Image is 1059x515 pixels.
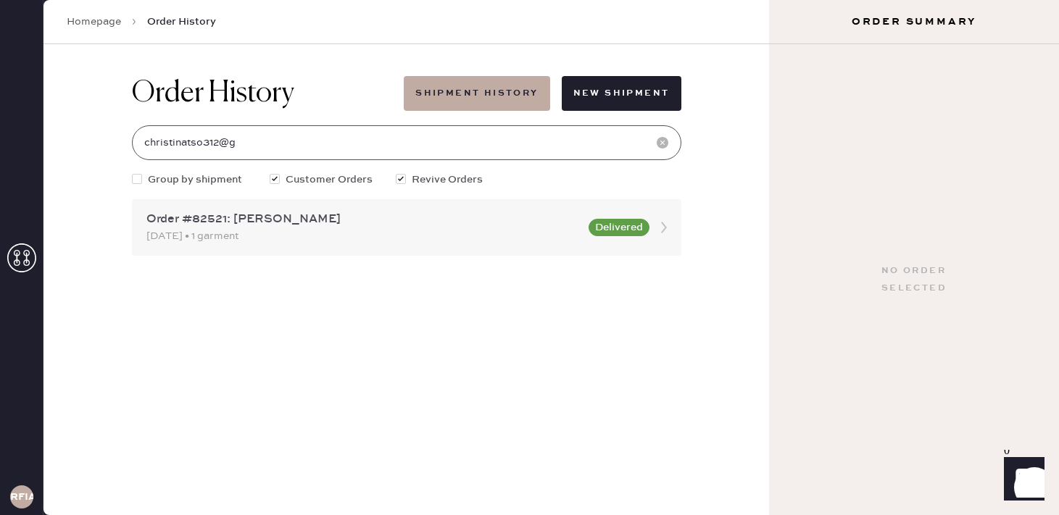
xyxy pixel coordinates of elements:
span: Customer Orders [286,172,373,188]
a: Homepage [67,14,121,29]
iframe: Front Chat [990,450,1052,512]
div: [DATE] • 1 garment [146,228,580,244]
span: Order History [147,14,216,29]
button: Delivered [589,219,649,236]
span: Revive Orders [412,172,483,188]
button: New Shipment [562,76,681,111]
input: Search by order number, customer name, email or phone number [132,125,681,160]
span: Group by shipment [148,172,242,188]
h1: Order History [132,76,294,111]
h3: Order Summary [769,14,1059,29]
h3: RFIA [10,492,33,502]
button: Shipment History [404,76,549,111]
div: No order selected [881,262,947,297]
div: Order #82521: [PERSON_NAME] [146,211,580,228]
